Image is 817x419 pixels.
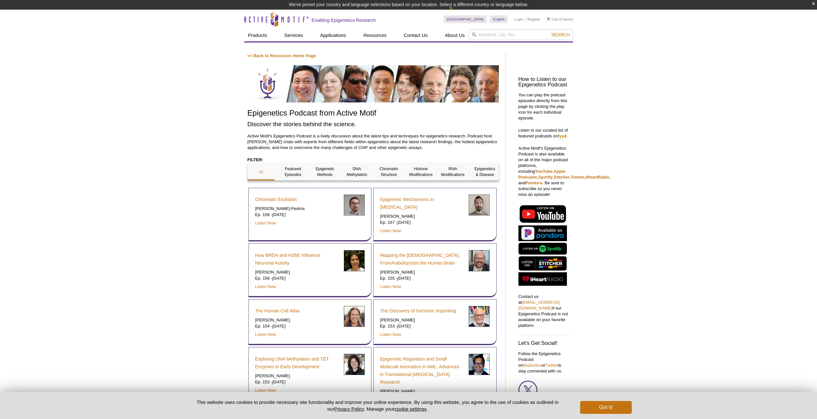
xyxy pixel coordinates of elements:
img: Joseph Ecker headshot [469,250,490,271]
a: Exploring DNA Methylation and TET Enzymes in Early Development [255,355,339,371]
a: Listen Now [380,228,401,233]
p: Ep. 154 - [255,323,339,329]
p: You can play the podcast episodes directly from this page by clicking the play icon for each indi... [518,92,570,121]
em: [DATE] [272,276,286,281]
em: [DATE] [397,324,411,328]
a: About Us [441,29,469,41]
a: Cart [547,17,558,22]
img: Your Cart [547,17,550,21]
p: Ep. 157 - [380,220,464,225]
em: [DATE] [397,276,411,281]
h3: How to Listen to our Epigenetics Podcast [518,77,570,88]
img: Weiwei Dang headshot [469,354,490,375]
a: [EMAIL_ADDRESS][DOMAIN_NAME] [518,300,560,310]
p: [PERSON_NAME] [380,214,464,219]
a: Pandora [526,180,543,185]
img: Erica Korb headshot [344,250,365,271]
a: Listen Now [255,388,276,393]
input: Keyword, Cat. No. [469,29,573,40]
span: Search [551,32,570,37]
p: Follow the Epigenetics Podcast on or to stay connected with us. [518,351,570,374]
img: Azim Surani headshot [469,306,490,327]
h3: Let's Get Social! [518,341,570,346]
a: The Human Cell Atlas [255,307,300,315]
a: Register [527,17,541,22]
p: [PERSON_NAME]-Pedrós [255,206,339,212]
a: Twitter [545,363,558,368]
p: [PERSON_NAME] [255,373,339,379]
a: [GEOGRAPHIC_DATA] [444,15,487,23]
img: Listen on YouTube [518,204,567,224]
p: All [248,169,275,175]
a: Listen Now [380,332,401,337]
em: [DATE] [272,324,286,328]
a: Apple Podcasts [518,169,566,179]
img: Listen on Pandora [518,225,567,241]
a: Login [514,17,523,22]
img: Petra Hajkova headshot [344,354,365,375]
img: Listen on Spotify [518,243,567,255]
p: Ep. 153 - [380,323,464,329]
p: [PERSON_NAME] [255,317,339,323]
a: Epigenetic Mechanisms in [MEDICAL_DATA] [380,196,464,211]
p: Ep. 158 - [255,212,339,218]
a: Chromatin Evolution [255,196,297,203]
p: DNA Methylation [343,166,370,178]
em: [DATE] [272,212,286,217]
img: Listen on iHeartRadio [518,272,567,286]
a: << Back to Resources Home Page [248,53,316,58]
p: Epigenetic Methods [311,166,339,178]
img: Change Here [449,5,466,20]
p: Ep. 155 - [380,275,464,281]
a: Listen Now [255,284,276,289]
a: Stitcher [554,175,569,179]
p: [PERSON_NAME] [380,388,464,394]
img: Arnau Sebe Pedros headshot [344,195,365,215]
li: (0 items) [547,15,573,23]
a: Listen Now [255,332,276,337]
a: The Discovery of Genomic Imprinting [380,307,456,315]
a: Resources [360,29,390,41]
p: RNA Modifications [439,166,466,178]
p: Histone Modifications [407,166,435,178]
p: Ep. 156 - [255,275,339,281]
button: Got it! [580,401,631,414]
em: [DATE] [397,220,411,225]
h2: Enabling Epigenetics Research [312,17,376,23]
img: Sarah Teichmann headshot [344,306,365,327]
a: YouTube [535,169,552,174]
h2: Discover the stories behind the science. [248,120,499,128]
a: Contact Us [400,29,431,41]
img: Listen on Stitcher [518,256,567,271]
a: How BRD4 and H2BE Influence Neuronal Activity [255,251,339,267]
img: Discover the stories behind the science. [248,65,499,102]
a: Applications [316,29,350,41]
a: Listen Now [255,221,276,225]
p: Ep. 152 - [255,379,339,385]
a: fyyd [558,134,567,138]
p: Featured Episodes [279,166,307,178]
button: cookie settings [395,406,426,412]
strong: Spotify [538,175,553,179]
li: | [525,15,526,23]
em: Arabidopsis [391,260,415,266]
em: [DATE] [272,380,286,384]
a: iHeartRadio [586,175,609,179]
p: Listen to our curated list of featured podcasts on . [518,127,570,139]
img: Luca Magnani headshot [469,195,490,215]
a: Epigenetic Regulation and Small Molecule Innovation in AML: Advances in Translational [MEDICAL_DA... [380,355,464,386]
p: Epigenetics & Disease [471,166,499,178]
p: [PERSON_NAME] [380,317,464,323]
a: Privacy Policy [334,406,364,412]
a: Mastodon [523,363,542,368]
strong: FILTER: [248,157,264,162]
p: This website uses cookies to provide necessary site functionality and improve your online experie... [186,399,570,412]
a: Mapping the [DEMOGRAPHIC_DATA]: FromArabidopsisto the Human Brain [380,251,464,267]
a: Products [244,29,271,41]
